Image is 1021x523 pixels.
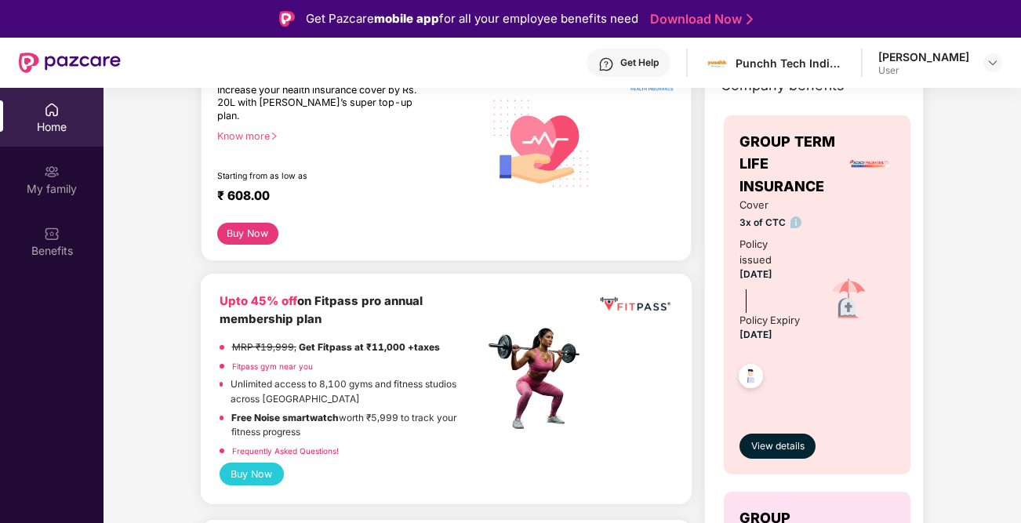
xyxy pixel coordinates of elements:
div: Get Help [620,56,659,69]
b: on Fitpass pro annual membership plan [220,294,423,326]
div: User [878,64,969,77]
span: [DATE] [739,329,772,340]
img: insurerLogo [848,143,891,185]
img: New Pazcare Logo [19,53,121,73]
button: Buy Now [217,223,278,245]
span: Cover [739,198,802,213]
img: svg+xml;base64,PHN2ZyBpZD0iQmVuZWZpdHMiIHhtbG5zPSJodHRwOi8vd3d3LnczLm9yZy8yMDAwL3N2ZyIgd2lkdGg9Ij... [44,226,60,242]
del: MRP ₹19,999, [232,341,296,353]
a: Fitpass gym near you [232,361,313,371]
img: fppp.png [598,292,673,316]
span: [DATE] [739,268,772,280]
img: svg+xml;base64,PHN2ZyBpZD0iSGVscC0zMngzMiIgeG1sbnM9Imh0dHA6Ly93d3cudzMub3JnLzIwMDAvc3ZnIiB3aWR0aD... [598,56,614,72]
b: Upto 45% off [220,294,297,308]
a: Frequently Asked Questions! [232,446,339,456]
img: fpp.png [484,324,594,434]
span: View details [751,439,805,454]
img: Logo [279,11,295,27]
div: ₹ 608.00 [217,188,469,207]
span: right [270,132,278,140]
strong: Free Noise smartwatch [231,412,339,423]
div: Policy Expiry [739,313,800,329]
button: Buy Now [220,463,284,486]
img: svg+xml;base64,PHN2ZyB3aWR0aD0iMjAiIGhlaWdodD0iMjAiIHZpZXdCb3g9IjAgMCAyMCAyMCIgZmlsbD0ibm9uZSIgeG... [44,164,60,180]
img: Stroke [747,11,753,27]
span: 3x of CTC [739,216,802,231]
img: info [790,216,802,228]
div: Know more [217,130,475,141]
div: Increase your health insurance cover by Rs. 20L with [PERSON_NAME]’s super top-up plan. [217,84,417,123]
p: Unlimited access to 8,100 gyms and fitness studios across [GEOGRAPHIC_DATA] [231,377,484,406]
strong: Get Fitpass at ₹11,000 +taxes [299,341,440,353]
div: Starting from as low as [217,171,418,182]
img: icon [821,272,876,327]
img: svg+xml;base64,PHN2ZyBpZD0iRHJvcGRvd24tMzJ4MzIiIHhtbG5zPSJodHRwOi8vd3d3LnczLm9yZy8yMDAwL3N2ZyIgd2... [986,56,999,69]
strong: mobile app [374,11,439,26]
div: [PERSON_NAME] [878,49,969,64]
img: svg+xml;base64,PHN2ZyB4bWxucz0iaHR0cDovL3d3dy53My5vcmcvMjAwMC9zdmciIHhtbG5zOnhsaW5rPSJodHRwOi8vd3... [484,84,598,201]
img: svg+xml;base64,PHN2ZyBpZD0iSG9tZSIgeG1sbnM9Imh0dHA6Ly93d3cudzMub3JnLzIwMDAvc3ZnIiB3aWR0aD0iMjAiIG... [44,102,60,118]
img: images.jpg [706,52,729,74]
div: Policy issued [739,237,802,269]
p: worth ₹5,999 to track your fitness progress [231,411,484,440]
div: Get Pazcare for all your employee benefits need [306,9,638,28]
a: Download Now [650,11,748,27]
img: svg+xml;base64,PHN2ZyB4bWxucz0iaHR0cDovL3d3dy53My5vcmcvMjAwMC9zdmciIHdpZHRoPSI0OC45NDMiIGhlaWdodD... [732,359,770,398]
button: View details [739,434,816,459]
span: GROUP TERM LIFE INSURANCE [739,131,845,198]
div: Punchh Tech India Pvt Ltd (A PAR Technology Company) [736,56,845,71]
